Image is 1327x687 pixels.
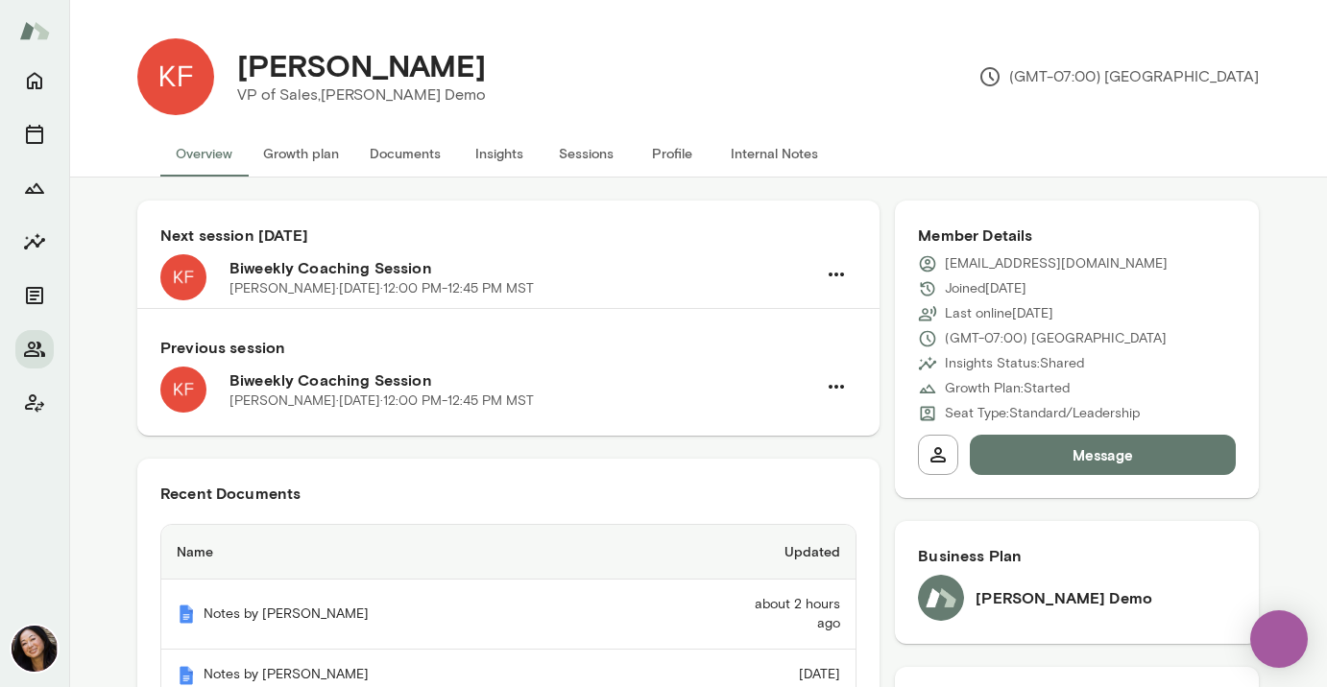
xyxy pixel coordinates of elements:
[945,254,1168,273] p: [EMAIL_ADDRESS][DOMAIN_NAME]
[629,130,715,177] button: Profile
[978,65,1259,88] p: (GMT-07:00) [GEOGRAPHIC_DATA]
[730,525,856,580] th: Updated
[229,368,816,391] h6: Biweekly Coaching Session
[229,279,534,298] p: [PERSON_NAME] · [DATE] · 12:00 PM-12:45 PM MST
[161,580,730,650] th: Notes by [PERSON_NAME]
[137,38,214,115] img: Kara Felson
[918,544,1236,567] h6: Business Plan
[945,404,1140,423] p: Seat Type: Standard/Leadership
[229,256,816,279] h6: Biweekly Coaching Session
[237,83,486,107] p: VP of Sales, [PERSON_NAME] Demo
[229,391,534,411] p: [PERSON_NAME] · [DATE] · 12:00 PM-12:45 PM MST
[456,130,543,177] button: Insights
[15,169,54,207] button: Growth Plan
[945,279,1026,298] p: Joined [DATE]
[918,224,1236,247] h6: Member Details
[15,276,54,315] button: Documents
[15,115,54,154] button: Sessions
[945,329,1167,348] p: (GMT-07:00) [GEOGRAPHIC_DATA]
[177,604,196,624] img: Mento
[161,525,730,580] th: Name
[12,626,58,672] img: Ming Chen
[237,47,486,83] h4: [PERSON_NAME]
[15,330,54,368] button: Members
[15,223,54,261] button: Insights
[543,130,629,177] button: Sessions
[160,130,248,177] button: Overview
[160,482,857,505] h6: Recent Documents
[354,130,456,177] button: Documents
[15,384,54,422] button: Client app
[945,379,1070,398] p: Growth Plan: Started
[945,304,1053,323] p: Last online [DATE]
[730,580,856,650] td: about 2 hours ago
[15,61,54,100] button: Home
[945,354,1084,373] p: Insights Status: Shared
[976,586,1152,609] h6: [PERSON_NAME] Demo
[177,666,196,685] img: Mento
[970,435,1236,475] button: Message
[19,12,50,49] img: Mento
[715,130,833,177] button: Internal Notes
[160,336,857,359] h6: Previous session
[248,130,354,177] button: Growth plan
[160,224,857,247] h6: Next session [DATE]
